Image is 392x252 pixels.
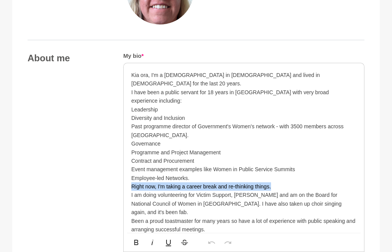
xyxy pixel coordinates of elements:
p: Diversity and Inclusion [131,114,356,122]
button: Redo (⌘⇧Z) [220,235,235,250]
p: Been a proud toastmaster for many years so have a lot of experience with public speaking and arra... [131,217,356,234]
button: Bold (⌘B) [129,235,144,250]
p: Leadership [131,105,356,114]
p: Employee-led Networks. [131,174,356,182]
button: Italic (⌘I) [145,235,160,250]
p: Contract and Procurement [131,157,356,165]
p: I have been a public servant for 18 years in [GEOGRAPHIC_DATA] with very broad experience including: [131,88,356,105]
button: Underline (⌘U) [161,235,176,250]
p: Past programme director of Government's Women's network - with 3500 members across [GEOGRAPHIC_DA... [131,122,356,139]
p: Event management examples like Women in Public Service Summits [131,165,356,173]
p: Programme and Project Management [131,148,356,157]
button: Undo (⌘Z) [204,235,219,250]
button: Strikethrough (⌘S) [177,235,192,250]
p: Governance [131,139,356,148]
p: I am doing volunteering for Victim Support, [PERSON_NAME] and am on the Board for National Counci... [131,191,356,216]
p: Kia ora, I'm a [DEMOGRAPHIC_DATA] in [DEMOGRAPHIC_DATA] and lived in [DEMOGRAPHIC_DATA] for the l... [131,71,356,88]
p: Right now, I'm taking a career break and re-thinking things. [131,182,356,191]
h4: About me [28,52,108,64]
h5: My bio [123,52,364,60]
